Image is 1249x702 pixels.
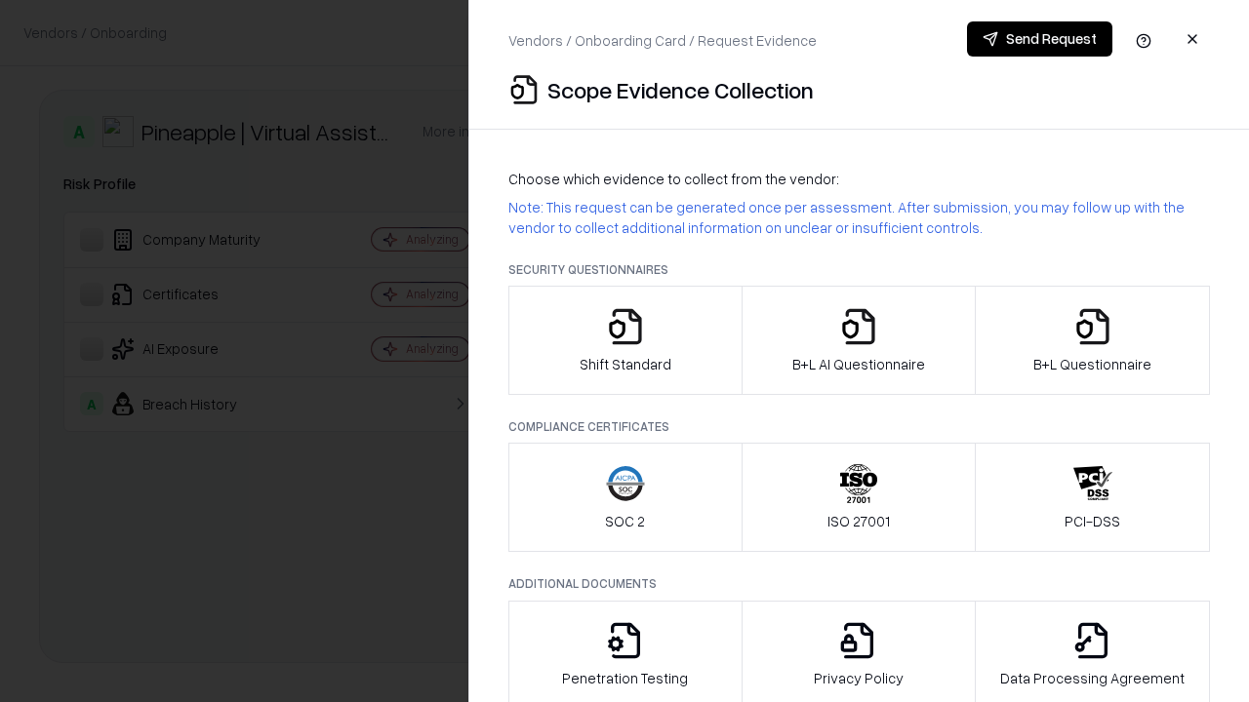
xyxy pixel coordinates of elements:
p: Additional Documents [508,575,1210,592]
p: Choose which evidence to collect from the vendor: [508,169,1210,189]
p: Data Processing Agreement [1000,668,1185,688]
button: PCI-DSS [975,443,1210,552]
p: ISO 27001 [827,511,890,531]
p: Privacy Policy [814,668,904,688]
p: B+L Questionnaire [1033,354,1151,374]
button: Send Request [967,21,1112,57]
p: PCI-DSS [1065,511,1120,531]
p: Penetration Testing [562,668,688,688]
p: B+L AI Questionnaire [792,354,925,374]
p: Shift Standard [580,354,671,374]
p: Note: This request can be generated once per assessment. After submission, you may follow up with... [508,197,1210,238]
button: SOC 2 [508,443,743,552]
button: Shift Standard [508,286,743,395]
button: B+L AI Questionnaire [742,286,977,395]
p: Compliance Certificates [508,418,1210,435]
p: SOC 2 [605,511,645,531]
p: Security Questionnaires [508,261,1210,278]
button: ISO 27001 [742,443,977,552]
button: B+L Questionnaire [975,286,1210,395]
p: Vendors / Onboarding Card / Request Evidence [508,30,817,51]
p: Scope Evidence Collection [547,74,814,105]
